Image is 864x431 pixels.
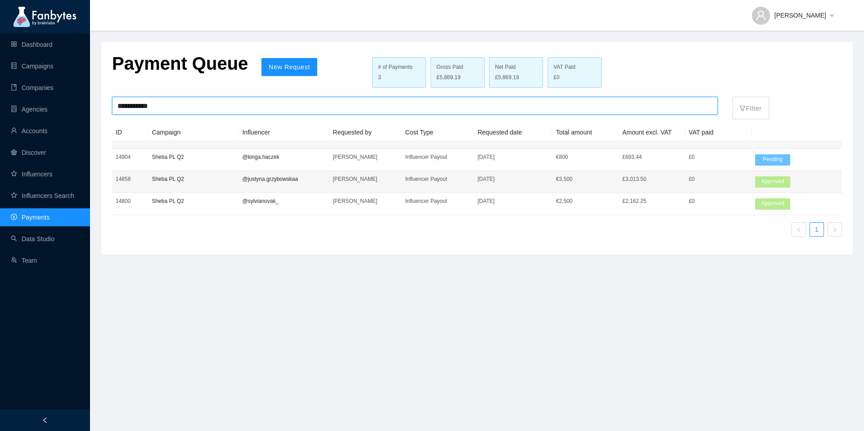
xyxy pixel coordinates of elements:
[774,10,826,20] span: [PERSON_NAME]
[11,41,53,48] a: appstoreDashboard
[622,153,681,162] p: £693.44
[329,124,402,141] th: Requested by
[552,124,618,141] th: Total amount
[11,192,74,199] a: starInfluencers Search
[405,197,470,206] p: Influencer Payout
[333,153,398,162] p: [PERSON_NAME]
[11,63,54,70] a: databaseCampaigns
[477,197,549,206] p: [DATE]
[378,74,381,81] span: 3
[11,149,46,156] a: radar-chartDiscover
[11,171,52,178] a: starInfluencers
[792,222,806,237] li: Previous Page
[152,153,235,162] p: Sheba PL Q2
[242,197,325,206] p: @sylvianovak_
[619,124,685,141] th: Amount excl. VAT
[378,63,420,72] div: # of Payments
[755,198,790,210] span: Approved
[11,257,37,264] a: usergroup-addTeam
[688,197,747,206] p: £0
[739,99,761,113] p: Filter
[112,53,248,74] p: Payment Queue
[436,73,460,82] span: £5,869.19
[116,175,144,184] p: 14858
[42,417,48,423] span: left
[148,124,238,141] th: Campaign
[810,222,824,237] li: 1
[756,10,766,21] span: user
[238,124,329,141] th: Influencer
[269,63,310,71] span: New Request
[685,124,751,141] th: VAT paid
[116,197,144,206] p: 14800
[556,175,615,184] p: € 3,500
[828,222,842,237] button: right
[333,197,398,206] p: [PERSON_NAME]
[242,153,325,162] p: @kinga.haczek
[828,222,842,237] li: Next Page
[556,153,615,162] p: € 800
[405,175,470,184] p: Influencer Payout
[11,214,49,221] a: pay-circlePayments
[495,63,537,72] div: Net Paid
[732,97,769,119] button: filterFilter
[755,176,790,188] span: Approved
[11,106,48,113] a: containerAgencies
[436,63,479,72] div: Gross Paid
[792,222,806,237] button: left
[242,175,325,184] p: @justyna.grzybowskaa
[11,84,54,91] a: bookCompanies
[152,175,235,184] p: Sheba PL Q2
[333,175,398,184] p: [PERSON_NAME]
[11,127,48,135] a: userAccounts
[474,124,552,141] th: Requested date
[556,197,615,206] p: € 2,500
[553,63,596,72] div: VAT Paid
[405,153,470,162] p: Influencer Payout
[810,223,823,236] a: 1
[401,124,474,141] th: Cost Type
[755,154,790,166] span: Pending
[495,73,519,82] span: £5,869.19
[622,197,681,206] p: £2,162.25
[830,13,834,18] span: down
[622,175,681,184] p: £3,013.50
[152,197,235,206] p: Sheba PL Q2
[745,4,841,19] button: [PERSON_NAME]down
[477,153,549,162] p: [DATE]
[688,175,747,184] p: £0
[11,235,54,242] a: searchData Studio
[688,153,747,162] p: £0
[261,58,317,76] button: New Request
[116,153,144,162] p: 14904
[832,227,837,233] span: right
[112,124,148,141] th: ID
[553,73,559,82] span: £0
[796,227,801,233] span: left
[739,105,746,112] span: filter
[477,175,549,184] p: [DATE]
